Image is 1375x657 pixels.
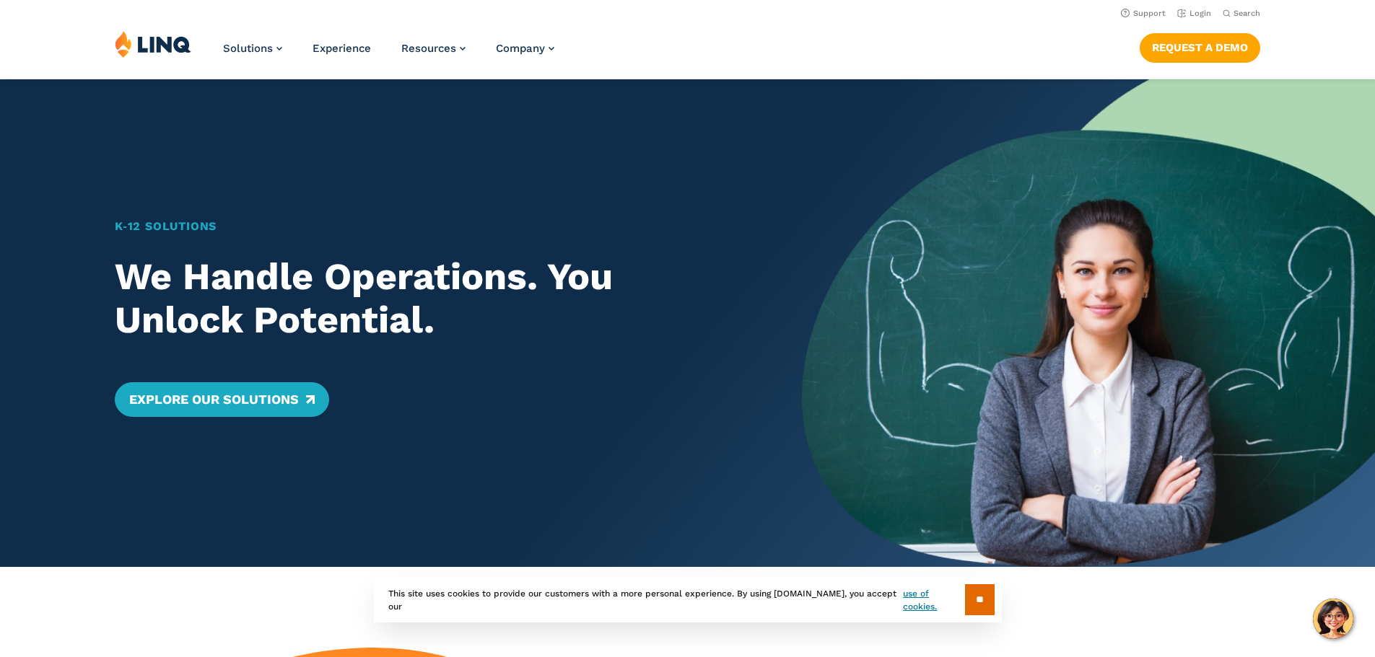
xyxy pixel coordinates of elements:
[802,79,1375,567] img: Home Banner
[115,218,746,235] h1: K‑12 Solutions
[496,42,554,55] a: Company
[223,42,273,55] span: Solutions
[1234,9,1260,18] span: Search
[1121,9,1166,18] a: Support
[496,42,545,55] span: Company
[1177,9,1211,18] a: Login
[401,42,456,55] span: Resources
[1140,30,1260,62] nav: Button Navigation
[1223,8,1260,19] button: Open Search Bar
[1140,33,1260,62] a: Request a Demo
[115,30,191,58] img: LINQ | K‑12 Software
[313,42,371,55] a: Experience
[115,255,746,342] h2: We Handle Operations. You Unlock Potential.
[115,382,329,417] a: Explore Our Solutions
[374,577,1002,622] div: This site uses cookies to provide our customers with a more personal experience. By using [DOMAIN...
[223,42,282,55] a: Solutions
[223,30,554,78] nav: Primary Navigation
[903,587,964,613] a: use of cookies.
[1313,599,1353,639] button: Hello, have a question? Let’s chat.
[401,42,466,55] a: Resources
